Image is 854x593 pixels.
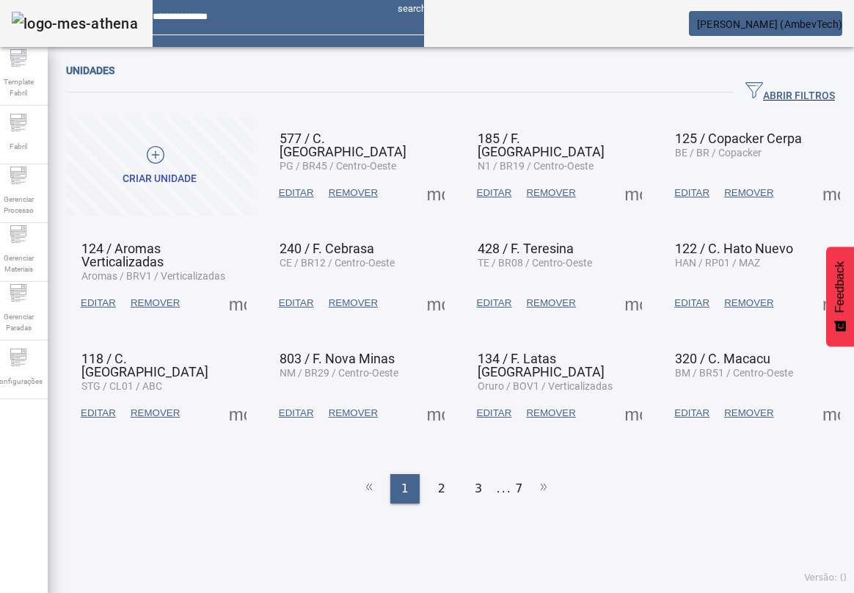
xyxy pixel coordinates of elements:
[526,296,575,310] span: REMOVER
[329,186,378,200] span: REMOVER
[73,290,123,316] button: EDITAR
[271,180,321,206] button: EDITAR
[675,351,770,366] span: 320 / C. Macacu
[477,296,512,310] span: EDITAR
[717,290,781,316] button: REMOVER
[5,137,32,156] span: Fabril
[818,180,844,206] button: Mais
[620,290,646,316] button: Mais
[833,261,847,313] span: Feedback
[329,406,378,421] span: REMOVER
[225,400,251,426] button: Mais
[478,131,605,159] span: 185 / F. [GEOGRAPHIC_DATA]
[674,406,709,421] span: EDITAR
[526,406,575,421] span: REMOVER
[478,351,605,379] span: 134 / F. Latas [GEOGRAPHIC_DATA]
[818,290,844,316] button: Mais
[321,180,385,206] button: REMOVER
[674,296,709,310] span: EDITAR
[667,400,717,426] button: EDITAR
[271,400,321,426] button: EDITAR
[81,406,116,421] span: EDITAR
[280,257,395,269] span: CE / BR12 / Centro-Oeste
[675,257,760,269] span: HAN / RP01 / MAZ
[280,351,395,366] span: 803 / F. Nova Minas
[717,180,781,206] button: REMOVER
[724,296,773,310] span: REMOVER
[81,241,164,269] span: 124 / Aromas Verticalizadas
[438,480,445,498] span: 2
[81,296,116,310] span: EDITAR
[321,290,385,316] button: REMOVER
[131,406,180,421] span: REMOVER
[66,117,253,216] button: Criar unidade
[478,241,574,256] span: 428 / F. Teresina
[279,186,314,200] span: EDITAR
[515,474,522,503] li: 7
[470,180,519,206] button: EDITAR
[280,131,406,159] span: 577 / C. [GEOGRAPHIC_DATA]
[667,180,717,206] button: EDITAR
[123,172,197,186] div: Criar unidade
[423,180,449,206] button: Mais
[329,296,378,310] span: REMOVER
[66,65,114,76] span: Unidades
[12,12,138,35] img: logo-mes-athena
[697,18,842,30] span: [PERSON_NAME] (AmbevTech)
[73,400,123,426] button: EDITAR
[519,180,583,206] button: REMOVER
[470,400,519,426] button: EDITAR
[321,400,385,426] button: REMOVER
[81,351,208,379] span: 118 / C. [GEOGRAPHIC_DATA]
[519,290,583,316] button: REMOVER
[675,241,793,256] span: 122 / C. Hato Nuevo
[475,480,482,498] span: 3
[123,290,187,316] button: REMOVER
[423,290,449,316] button: Mais
[423,400,449,426] button: Mais
[724,186,773,200] span: REMOVER
[131,296,180,310] span: REMOVER
[477,186,512,200] span: EDITAR
[674,186,709,200] span: EDITAR
[717,400,781,426] button: REMOVER
[271,290,321,316] button: EDITAR
[620,180,646,206] button: Mais
[279,296,314,310] span: EDITAR
[225,290,251,316] button: Mais
[724,406,773,421] span: REMOVER
[818,400,844,426] button: Mais
[734,79,847,106] button: ABRIR FILTROS
[826,247,854,346] button: Feedback - Mostrar pesquisa
[519,400,583,426] button: REMOVER
[675,367,793,379] span: BM / BR51 / Centro-Oeste
[470,290,519,316] button: EDITAR
[667,290,717,316] button: EDITAR
[526,186,575,200] span: REMOVER
[478,257,592,269] span: TE / BR08 / Centro-Oeste
[280,241,374,256] span: 240 / F. Cebrasa
[123,400,187,426] button: REMOVER
[279,406,314,421] span: EDITAR
[497,474,511,503] li: ...
[804,572,847,583] span: Versão: ()
[280,367,398,379] span: NM / BR29 / Centro-Oeste
[620,400,646,426] button: Mais
[675,131,802,146] span: 125 / Copacker Cerpa
[675,147,762,159] span: BE / BR / Copacker
[477,406,512,421] span: EDITAR
[745,81,835,103] span: ABRIR FILTROS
